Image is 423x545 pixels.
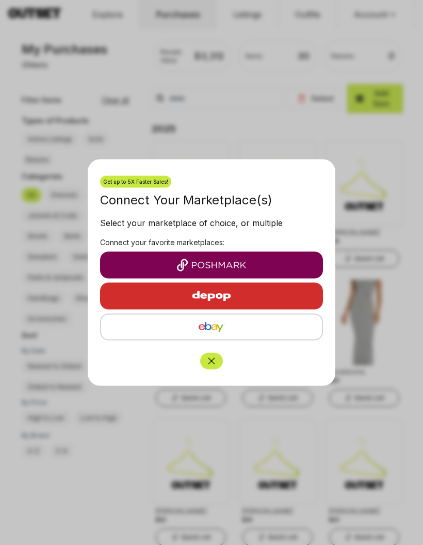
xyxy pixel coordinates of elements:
button: eBay logo [100,314,323,341]
img: eBay logo [109,321,314,333]
h3: Connect your favorite marketplaces: [100,237,323,248]
h2: Connect Your Marketplace(s) [100,192,323,209]
div: Get up to 5X Faster Sales! [100,176,171,188]
button: Poshmark logo [100,252,323,279]
div: Select your marketplace of choice, or multiple [100,217,323,233]
img: Depop logo [167,284,256,309]
button: Close [200,353,223,370]
button: Depop logo [100,283,323,310]
img: Poshmark logo [108,259,315,271]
